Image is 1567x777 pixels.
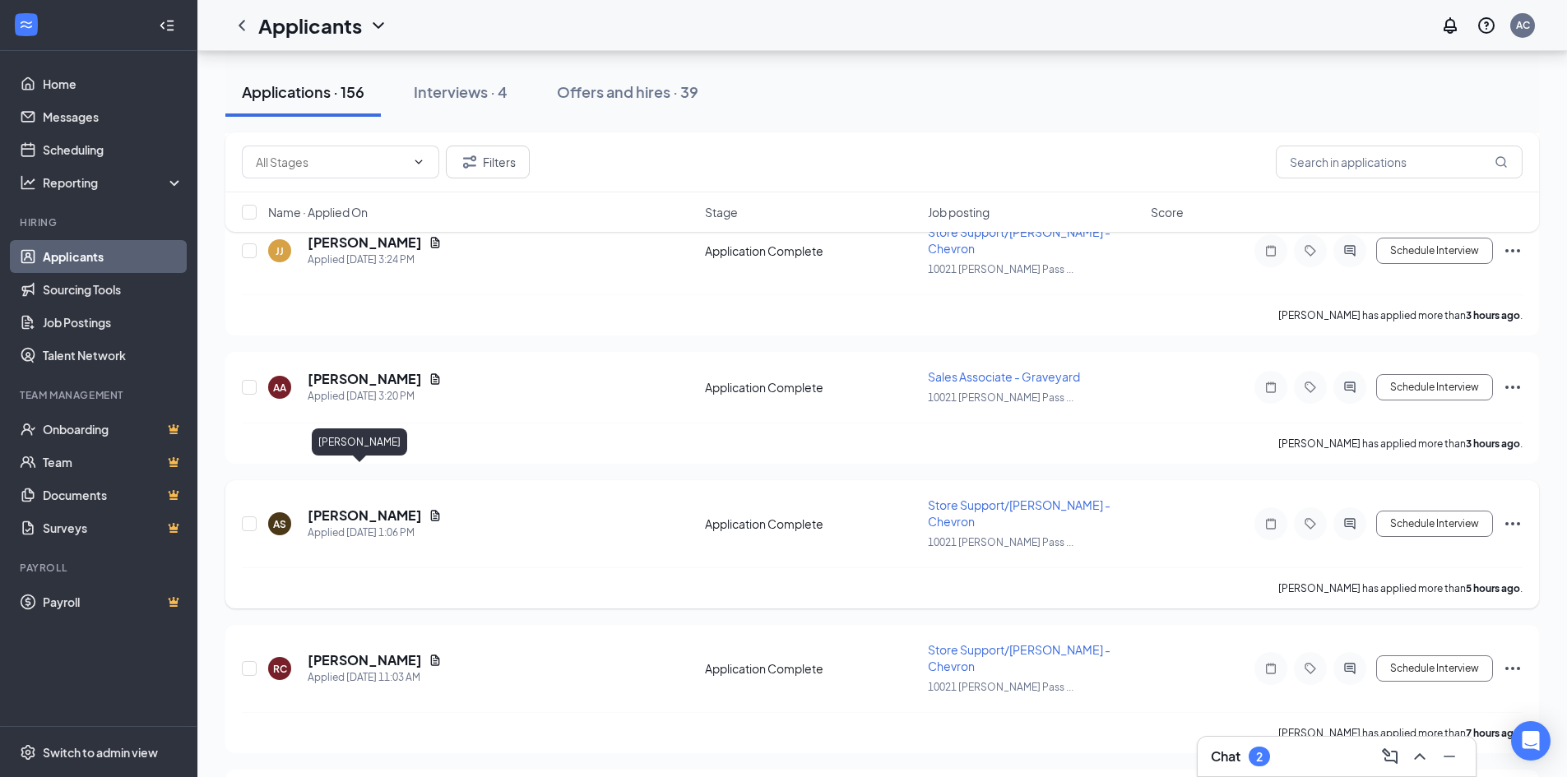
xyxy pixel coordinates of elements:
span: Score [1151,204,1184,220]
button: Schedule Interview [1376,374,1493,400]
svg: Note [1261,662,1281,675]
div: Applied [DATE] 3:24 PM [308,252,442,268]
button: Schedule Interview [1376,238,1493,264]
svg: ChevronDown [412,155,425,169]
p: [PERSON_NAME] has applied more than . [1278,437,1523,451]
div: Application Complete [705,516,918,532]
span: Store Support/[PERSON_NAME] - Chevron [928,497,1110,529]
div: Applications · 156 [242,81,364,102]
h5: [PERSON_NAME] [308,651,422,669]
span: Store Support/[PERSON_NAME] - Chevron [928,642,1110,673]
a: DocumentsCrown [43,479,183,511]
div: AA [273,381,286,395]
a: OnboardingCrown [43,413,183,446]
span: Job posting [928,204,990,220]
a: SurveysCrown [43,511,183,544]
div: Open Intercom Messenger [1511,721,1551,761]
div: Application Complete [705,243,918,259]
div: Interviews · 4 [414,81,508,102]
b: 7 hours ago [1466,727,1520,739]
div: Applied [DATE] 1:06 PM [308,525,442,541]
a: Home [43,67,183,100]
svg: Minimize [1440,747,1459,766]
div: Application Complete [705,379,918,395]
span: 10021 [PERSON_NAME] Pass ... [928,391,1073,404]
button: Minimize [1436,743,1463,770]
svg: Collapse [159,17,175,34]
p: [PERSON_NAME] has applied more than . [1278,581,1523,595]
svg: ChevronDown [369,16,388,35]
svg: Ellipses [1503,659,1523,678]
svg: Document [429,654,442,667]
svg: Note [1261,517,1281,530]
button: ChevronUp [1407,743,1433,770]
svg: Settings [20,744,36,761]
div: AS [273,517,286,531]
svg: ComposeMessage [1380,747,1400,766]
svg: Note [1261,244,1281,257]
div: Application Complete [705,660,918,677]
button: ComposeMessage [1377,743,1403,770]
svg: Notifications [1440,16,1460,35]
span: 10021 [PERSON_NAME] Pass ... [928,681,1073,693]
button: Filter Filters [446,146,530,178]
a: Scheduling [43,133,183,166]
div: Hiring [20,215,180,229]
span: Sales Associate - Graveyard [928,369,1080,384]
span: Stage [705,204,738,220]
svg: MagnifyingGlass [1495,155,1508,169]
div: Applied [DATE] 3:20 PM [308,388,442,405]
svg: Tag [1300,244,1320,257]
div: JJ [276,244,284,258]
div: RC [273,662,287,676]
input: Search in applications [1276,146,1523,178]
div: AC [1516,18,1530,32]
svg: Ellipses [1503,514,1523,534]
b: 3 hours ago [1466,437,1520,450]
svg: Analysis [20,174,36,191]
b: 5 hours ago [1466,582,1520,594]
span: Name · Applied On [268,204,368,220]
svg: Filter [460,152,480,172]
div: Applied [DATE] 11:03 AM [308,669,442,686]
div: Team Management [20,388,180,402]
input: All Stages [256,153,406,171]
div: Payroll [20,561,180,575]
a: Messages [43,100,183,133]
h5: [PERSON_NAME] [308,506,422,525]
svg: Tag [1300,517,1320,530]
svg: ActiveChat [1340,381,1360,394]
h3: Chat [1211,747,1240,765]
svg: Ellipses [1503,241,1523,261]
svg: WorkstreamLogo [18,16,35,33]
svg: Tag [1300,662,1320,675]
svg: ChevronUp [1410,747,1430,766]
a: TeamCrown [43,446,183,479]
div: 2 [1256,750,1263,764]
a: Applicants [43,240,183,273]
svg: ActiveChat [1340,517,1360,530]
b: 3 hours ago [1466,309,1520,321]
div: [PERSON_NAME] [312,428,407,456]
div: Offers and hires · 39 [557,81,698,102]
div: Reporting [43,174,184,191]
h1: Applicants [258,12,362,39]
h5: [PERSON_NAME] [308,370,422,388]
button: Schedule Interview [1376,655,1493,682]
a: Talent Network [43,339,183,372]
a: Sourcing Tools [43,273,183,306]
svg: Ellipses [1503,377,1523,397]
svg: ActiveChat [1340,662,1360,675]
span: 10021 [PERSON_NAME] Pass ... [928,536,1073,548]
svg: ActiveChat [1340,244,1360,257]
div: Switch to admin view [43,744,158,761]
svg: Document [429,372,442,386]
svg: Note [1261,381,1281,394]
p: [PERSON_NAME] has applied more than . [1278,726,1523,740]
span: 10021 [PERSON_NAME] Pass ... [928,263,1073,275]
svg: ChevronLeft [232,16,252,35]
svg: Tag [1300,381,1320,394]
a: Job Postings [43,306,183,339]
a: PayrollCrown [43,585,183,618]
